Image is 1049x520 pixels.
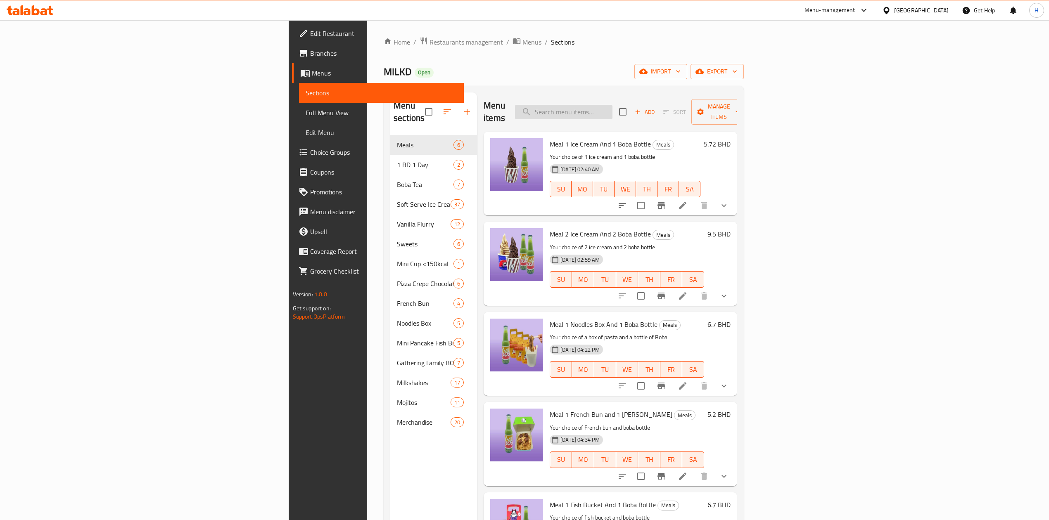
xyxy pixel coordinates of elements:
[616,451,638,468] button: WE
[682,183,697,195] span: SA
[653,230,674,240] span: Meals
[454,161,463,169] span: 2
[390,313,477,333] div: Noodles Box5
[551,37,574,47] span: Sections
[397,358,453,368] span: Gathering Family BOX
[490,319,543,371] img: Meal 1 Noodles Box And 1 Boba Bottle
[641,274,657,286] span: TH
[292,63,464,83] a: Menus
[454,181,463,189] span: 7
[707,319,731,330] h6: 6.7 BHD
[490,409,543,461] img: Meal 1 French Bun and 1 Boba Bottle
[454,260,463,268] span: 1
[575,364,591,376] span: MO
[451,378,464,388] div: items
[451,199,464,209] div: items
[694,286,714,306] button: delete
[612,466,632,486] button: sort-choices
[550,318,657,331] span: Meal 1 Noodles Box And 1 Boba Bottle
[299,123,464,142] a: Edit Menu
[397,259,453,269] span: Mini Cup <150kcal
[397,140,453,150] div: Meals
[707,409,731,420] h6: 5.2 BHD
[397,219,451,229] span: Vanilla Flurry
[490,228,543,281] img: Meal 2 Ice Cream And 2 Boba Bottle
[594,271,616,288] button: TU
[550,152,700,162] p: Your choice of 1 ice cream and 1 boba bottle
[575,274,591,286] span: MO
[451,379,463,387] span: 17
[616,361,638,378] button: WE
[390,392,477,412] div: Mojitos11
[572,361,594,378] button: MO
[310,266,457,276] span: Grocery Checklist
[430,37,503,47] span: Restaurants management
[310,167,457,177] span: Coupons
[661,183,676,195] span: FR
[390,135,477,155] div: Meals6
[397,298,453,308] span: French Bun
[691,99,747,125] button: Manage items
[451,219,464,229] div: items
[598,364,613,376] span: TU
[557,256,603,264] span: [DATE] 02:59 AM
[550,423,704,433] p: Your choice of French bun and boba bottle
[575,454,591,466] span: MO
[550,499,656,511] span: Meal 1 Fish Bucket And 1 Boba Bottle
[390,214,477,234] div: Vanilla Flurry12
[719,291,729,301] svg: Show Choices
[664,274,679,286] span: FR
[678,381,688,391] a: Edit menu item
[682,271,704,288] button: SA
[653,140,674,149] span: Meals
[397,160,453,170] span: 1 BD 1 Day
[310,227,457,236] span: Upsell
[634,64,687,79] button: import
[454,319,463,327] span: 5
[390,373,477,392] div: Milkshakes17
[451,220,463,228] span: 12
[694,196,714,215] button: delete
[453,318,464,328] div: items
[691,64,744,79] button: export
[453,298,464,308] div: items
[631,106,658,118] span: Add item
[390,333,477,353] div: Mini Pancake Fish Bucket5
[397,338,453,348] span: Mini Pancake Fish Bucket
[550,138,651,150] span: Meal 1 Ice Cream And 1 Boba Bottle
[451,201,463,208] span: 37
[632,377,650,395] span: Select to update
[719,471,729,481] svg: Show Choices
[616,271,638,288] button: WE
[312,68,457,78] span: Menus
[292,222,464,241] a: Upsell
[651,196,671,215] button: Branch-specific-item
[390,412,477,432] div: Merchandise20
[457,102,477,122] button: Add section
[454,240,463,248] span: 6
[490,138,543,191] img: Meal 1 Ice Cream And 1 Boba Bottle
[612,376,632,396] button: sort-choices
[397,318,453,328] div: Noodles Box
[453,358,464,368] div: items
[598,274,613,286] span: TU
[453,239,464,249] div: items
[293,311,345,322] a: Support.OpsPlatform
[894,6,949,15] div: [GEOGRAPHIC_DATA]
[686,274,701,286] span: SA
[550,451,572,468] button: SU
[397,378,451,388] div: Milkshakes
[719,201,729,210] svg: Show Choices
[451,418,463,426] span: 20
[714,196,734,215] button: show more
[682,451,704,468] button: SA
[682,361,704,378] button: SA
[707,499,731,511] h6: 6.7 BHD
[314,289,327,300] span: 1.0.0
[614,103,631,121] span: Select section
[704,138,731,150] h6: 5.72 BHD
[618,183,633,195] span: WE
